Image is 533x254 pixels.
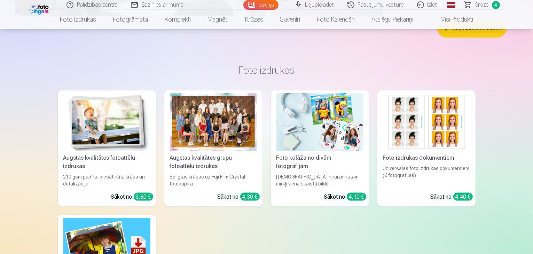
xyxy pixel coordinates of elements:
[167,154,260,170] div: Augstas kvalitātes grupu fotoattēlu izdrukas
[167,173,260,187] div: Spilgtas krāsas uz Fuji Film Crystal fotopapīra
[156,10,199,29] a: Komplekti
[61,173,153,187] div: 210 gsm papīrs, piesātināta krāsa un detalizācija
[61,154,153,170] div: Augstas kvalitātes fotoattēlu izdrukas
[377,90,476,207] a: Foto izdrukas dokumentiemFoto izdrukas dokumentiemUniversālas foto izdrukas dokumentiem (6 fotogr...
[363,10,422,29] a: Atslēgu piekariņi
[492,1,500,9] span: 4
[134,193,153,201] div: 3,60 €
[63,93,150,151] img: Augstas kvalitātes fotoattēlu izdrukas
[164,90,262,207] a: Augstas kvalitātes grupu fotoattēlu izdrukasSpilgtas krāsas uz Fuji Film Crystal fotopapīraSākot ...
[58,90,156,207] a: Augstas kvalitātes fotoattēlu izdrukasAugstas kvalitātes fotoattēlu izdrukas210 gsm papīrs, piesā...
[104,10,156,29] a: Fotogrāmata
[274,173,366,187] div: [DEMOGRAPHIC_DATA] neaizmirstami mirkļi vienā skaistā bildē
[240,193,260,201] div: 4,30 €
[29,3,50,15] img: /fa1
[422,10,481,29] a: Visi produkti
[380,154,473,162] div: Foto izdrukas dokumentiem
[308,10,363,29] a: Foto kalendāri
[276,93,363,151] img: Foto kolāža no divām fotogrāfijām
[218,193,260,201] div: Sākot no
[52,10,104,29] a: Foto izdrukas
[324,193,366,201] div: Sākot no
[111,193,153,201] div: Sākot no
[274,154,366,170] div: Foto kolāža no divām fotogrāfijām
[237,10,272,29] a: Krūzes
[271,90,369,207] a: Foto kolāža no divām fotogrāfijāmFoto kolāža no divām fotogrāfijām[DEMOGRAPHIC_DATA] neaizmirstam...
[199,10,237,29] a: Magnēti
[383,93,470,151] img: Foto izdrukas dokumentiem
[431,193,473,201] div: Sākot no
[63,64,470,77] h3: Foto izdrukas
[272,10,308,29] a: Suvenīri
[380,165,473,187] div: Universālas foto izdrukas dokumentiem (6 fotogrāfijas)
[347,193,366,201] div: 4,10 €
[475,1,489,9] span: Grozs
[453,193,473,201] div: 4,40 €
